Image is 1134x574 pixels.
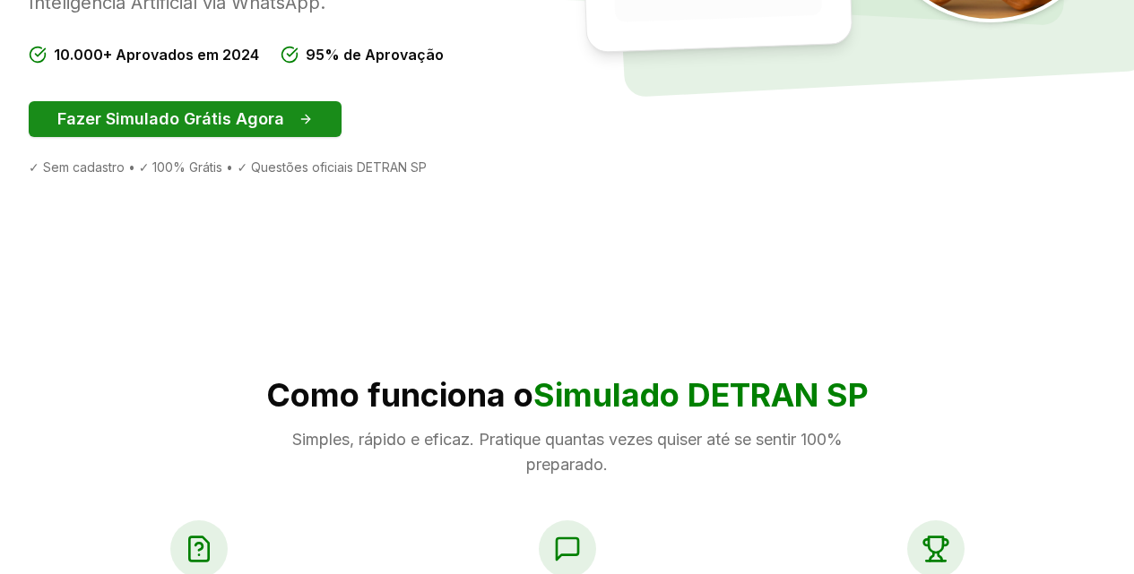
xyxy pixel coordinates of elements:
[54,44,259,65] span: 10.000+ Aprovados em 2024
[29,158,553,176] div: ✓ Sem cadastro • ✓ 100% Grátis • ✓ Questões oficiais DETRAN SP
[533,375,869,415] span: Simulado DETRAN SP
[29,101,342,137] button: Fazer Simulado Grátis Agora
[306,44,444,65] span: 95% de Aprovação
[266,427,869,477] p: Simples, rápido e eficaz. Pratique quantas vezes quiser até se sentir 100% preparado.
[29,377,1105,413] h2: Como funciona o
